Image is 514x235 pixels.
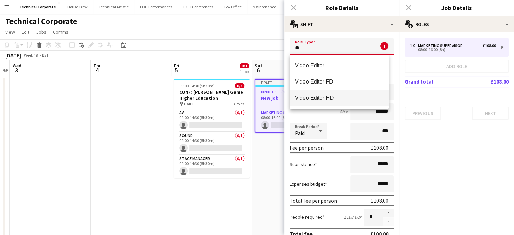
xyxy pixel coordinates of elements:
[290,214,325,220] label: People required
[174,132,250,155] app-card-role: Sound0/109:00-14:30 (5h30m)
[468,76,509,87] td: £108.00
[240,69,249,74] div: 1 Job
[50,28,71,37] a: Comms
[33,28,49,37] a: Jobs
[284,16,399,32] div: Shift
[174,155,250,178] app-card-role: Stage Manager0/109:00-14:30 (5h30m)
[36,29,46,35] span: Jobs
[261,89,288,94] span: 08:00-16:00 (8h)
[284,3,399,12] h3: Role Details
[290,161,317,167] label: Subsistence
[53,29,68,35] span: Comms
[399,3,514,12] h3: Job Details
[483,43,496,48] div: £108.00
[410,48,496,51] div: 08:00-16:00 (8h)
[255,109,330,132] app-card-role: Marketing Supervisor0/108:00-16:00 (8h)
[255,79,331,133] app-job-card: Draft08:00-16:00 (8h)0/1New job1 RoleMarketing Supervisor0/108:00-16:00 (8h)
[410,43,418,48] div: 1 x
[22,29,29,35] span: Edit
[134,0,178,14] button: FOH Performances
[383,209,394,217] button: Increase
[184,101,194,107] span: Hall 1
[235,83,244,88] span: 0/3
[5,52,21,59] div: [DATE]
[255,63,262,69] span: Sat
[174,89,250,101] h3: CONF: [PERSON_NAME] Game Higher Education
[290,197,337,204] div: Total fee per person
[5,16,77,26] h1: Technical Corporate
[219,0,247,14] button: Box Office
[290,181,327,187] label: Expenses budget
[418,43,465,48] div: Marketing Supervisor
[62,0,93,14] button: House Crew
[240,63,249,68] span: 0/3
[371,197,388,204] div: £108.00
[174,79,250,178] app-job-card: 09:00-14:30 (5h30m)0/3CONF: [PERSON_NAME] Game Higher Education Hall 13 RolesAV0/109:00-14:30 (5h...
[295,62,383,69] span: Video Editor
[179,83,215,88] span: 09:00-14:30 (5h30m)
[174,109,250,132] app-card-role: AV0/109:00-14:30 (5h30m)
[290,144,324,151] div: Fee per person
[173,66,179,74] span: 5
[371,144,388,151] div: £108.00
[5,29,15,35] span: View
[93,63,102,69] span: Thu
[92,66,102,74] span: 4
[3,28,18,37] a: View
[405,76,468,87] td: Grand total
[22,53,39,58] span: Week 49
[233,101,244,107] span: 3 Roles
[344,214,361,220] div: £108.00 x
[174,63,179,69] span: Fri
[93,0,134,14] button: Technical Artistic
[254,66,262,74] span: 6
[255,80,330,85] div: Draft
[42,53,49,58] div: BST
[11,66,21,74] span: 3
[295,95,383,101] span: Video Editor HD
[19,28,32,37] a: Edit
[295,78,383,85] span: Video Editor FD
[13,63,21,69] span: Wed
[295,130,305,136] span: Paid
[178,0,219,14] button: FOH Conferences
[340,109,348,115] div: 8h x
[247,0,282,14] button: Maintenance
[255,95,330,101] h3: New job
[399,16,514,32] div: Roles
[14,0,62,14] button: Technical Corporate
